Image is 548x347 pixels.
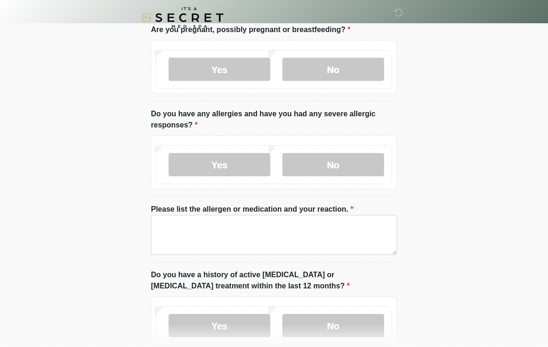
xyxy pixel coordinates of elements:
label: Yes [169,58,270,81]
label: Please list the allergen or medication and your reaction. [151,204,353,215]
label: No [282,314,384,337]
img: It's A Secret Med Spa Logo [142,7,223,28]
label: Do you have a history of active [MEDICAL_DATA] or [MEDICAL_DATA] treatment within the last 12 mon... [151,269,397,292]
label: Do you have any allergies and have you had any severe allergic responses? [151,108,397,131]
label: Yes [169,314,270,337]
label: No [282,153,384,176]
label: No [282,58,384,81]
label: Yes [169,153,270,176]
